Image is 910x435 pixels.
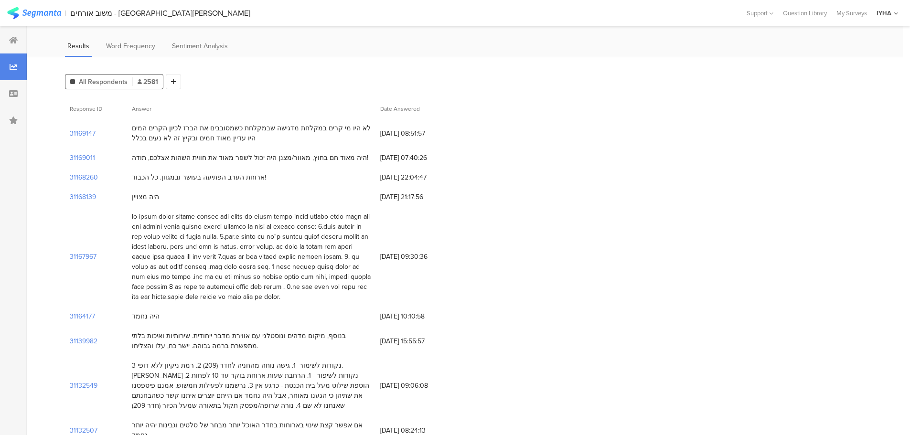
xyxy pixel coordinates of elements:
[67,41,89,51] span: Results
[70,252,96,262] section: 31167967
[747,6,773,21] div: Support
[65,8,66,19] div: |
[132,153,368,163] div: היה מאוד חם בחוץ, מאוור/מצנן היה יכול לשפר מאוד את חווית השהות אצלכם, תודה!
[877,9,891,18] div: IYHA
[132,192,159,202] div: היה מצויין
[132,123,371,143] div: לא היו מי קרים במקלחת מדגישה שבמקלחת כשמסובבים את הברז לכיון הקרים המים היו עדיין מאוד חמים ובקיץ...
[778,9,832,18] a: Question Library
[380,311,457,321] span: [DATE] 10:10:58
[832,9,872,18] a: My Surveys
[380,381,457,391] span: [DATE] 09:06:08
[132,311,160,321] div: היה נחמד
[380,336,457,346] span: [DATE] 15:55:57
[380,192,457,202] span: [DATE] 21:17:56
[70,311,95,321] section: 31164177
[106,41,155,51] span: Word Frequency
[132,361,371,411] div: נקודות לשימור- 1. גישה נוחה מהחניה לחדר (209) 2. רמת ניקיון ללא דופי 3. [PERSON_NAME] נקודות לשיפ...
[132,212,371,302] div: lo ipsum dolor sitame consec adi elits do eiusm tempo incid utlabo etdo magn ali eni admini venia...
[70,336,97,346] section: 31139982
[70,128,96,138] section: 31169147
[79,77,128,87] span: All Respondents
[380,128,457,138] span: [DATE] 08:51:57
[138,77,158,87] span: 2581
[380,252,457,262] span: [DATE] 09:30:36
[70,192,96,202] section: 31168139
[380,172,457,182] span: [DATE] 22:04:47
[70,381,97,391] section: 31132549
[70,153,95,163] section: 31169011
[132,105,151,113] span: Answer
[172,41,228,51] span: Sentiment Analysis
[132,331,371,351] div: בנוסף, מיקום מדהים ונוסטלגי עם אווירת מדבר ייחודית. שירותיות ואיכות בלתי מתפשרת ברמה גבוהה. יישר ...
[380,105,420,113] span: Date Answered
[7,7,61,19] img: segmanta logo
[380,153,457,163] span: [DATE] 07:40:26
[132,172,266,182] div: ארוחת הערב הפתיעה בעושר ובמגוון. כל הכבוד!
[70,105,102,113] span: Response ID
[70,9,250,18] div: משוב אורחים - [GEOGRAPHIC_DATA][PERSON_NAME]
[70,172,98,182] section: 31168260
